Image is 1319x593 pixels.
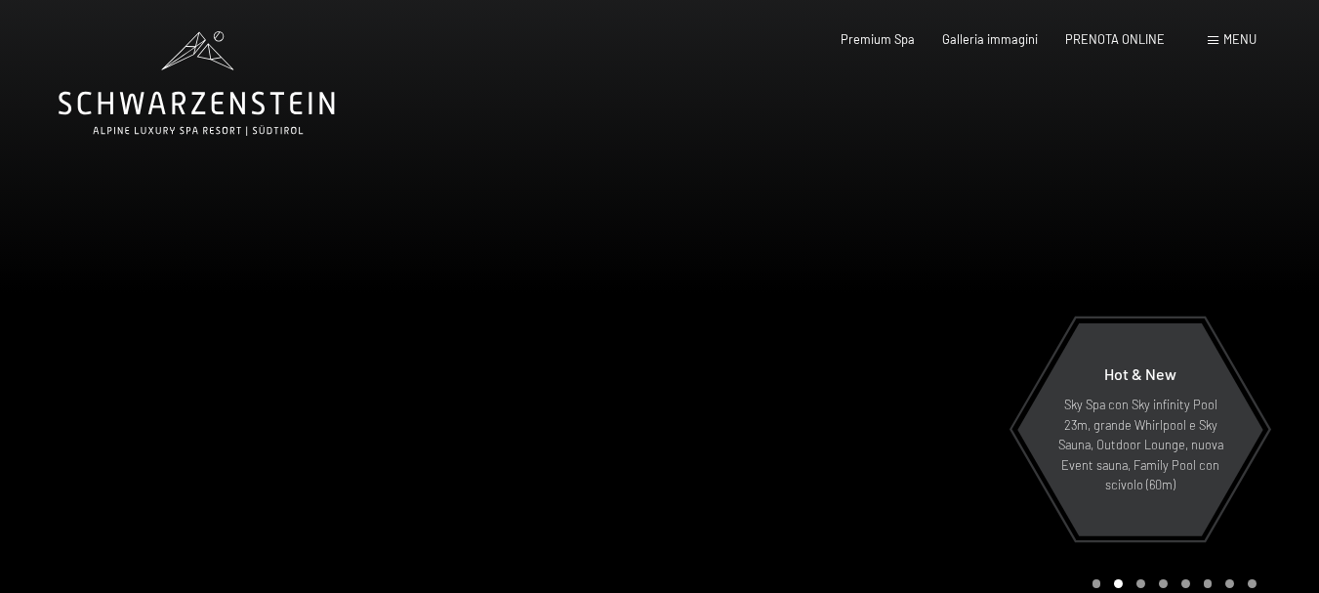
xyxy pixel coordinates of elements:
[1016,322,1264,537] a: Hot & New Sky Spa con Sky infinity Pool 23m, grande Whirlpool e Sky Sauna, Outdoor Lounge, nuova ...
[1086,579,1257,588] div: Carousel Pagination
[841,31,915,47] a: Premium Spa
[1204,579,1213,588] div: Carousel Page 6
[942,31,1038,47] a: Galleria immagini
[1055,395,1225,494] p: Sky Spa con Sky infinity Pool 23m, grande Whirlpool e Sky Sauna, Outdoor Lounge, nuova Event saun...
[1136,579,1145,588] div: Carousel Page 3
[1225,579,1234,588] div: Carousel Page 7
[1092,579,1101,588] div: Carousel Page 1
[1114,579,1123,588] div: Carousel Page 2 (Current Slide)
[1223,31,1257,47] span: Menu
[1065,31,1165,47] a: PRENOTA ONLINE
[1159,579,1168,588] div: Carousel Page 4
[1104,364,1176,383] span: Hot & New
[1248,579,1257,588] div: Carousel Page 8
[1181,579,1190,588] div: Carousel Page 5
